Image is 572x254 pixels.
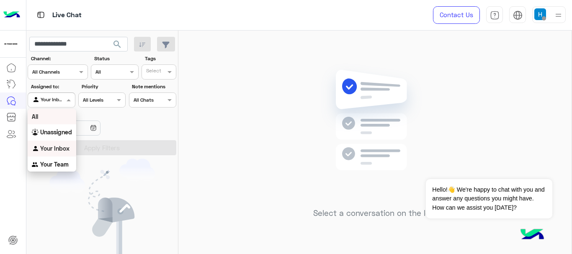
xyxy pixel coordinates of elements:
[40,145,70,152] b: Your Inbox
[107,37,128,55] button: search
[32,113,38,120] b: All
[518,221,547,250] img: hulul-logo.png
[433,6,480,24] a: Contact Us
[313,208,437,218] h5: Select a conversation on the left
[94,55,137,62] label: Status
[314,63,435,202] img: no messages
[31,83,74,90] label: Assigned to:
[513,10,523,20] img: tab
[40,128,72,136] b: Unassigned
[31,55,87,62] label: Channel:
[145,67,161,77] div: Select
[32,145,40,153] img: INBOX.AGENTFILTER.YOURINBOX
[32,161,40,169] img: INBOX.AGENTFILTER.YOURTEAM
[28,140,176,155] button: Apply Filters
[3,36,18,51] img: 923305001092802
[553,10,564,21] img: profile
[534,8,546,20] img: userImage
[28,109,76,172] ng-dropdown-panel: Options list
[32,129,40,137] img: INBOX.AGENTFILTER.UNASSIGNED
[132,83,175,90] label: Note mentions
[112,39,122,49] span: search
[426,179,552,218] span: Hello!👋 We're happy to chat with you and answer any questions you might have. How can we assist y...
[52,10,82,21] p: Live Chat
[36,10,46,20] img: tab
[145,55,175,62] label: Tags
[40,161,69,168] b: Your Team
[82,83,125,90] label: Priority
[3,6,20,24] img: Logo
[486,6,503,24] a: tab
[31,111,125,118] label: Date Range
[490,10,500,20] img: tab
